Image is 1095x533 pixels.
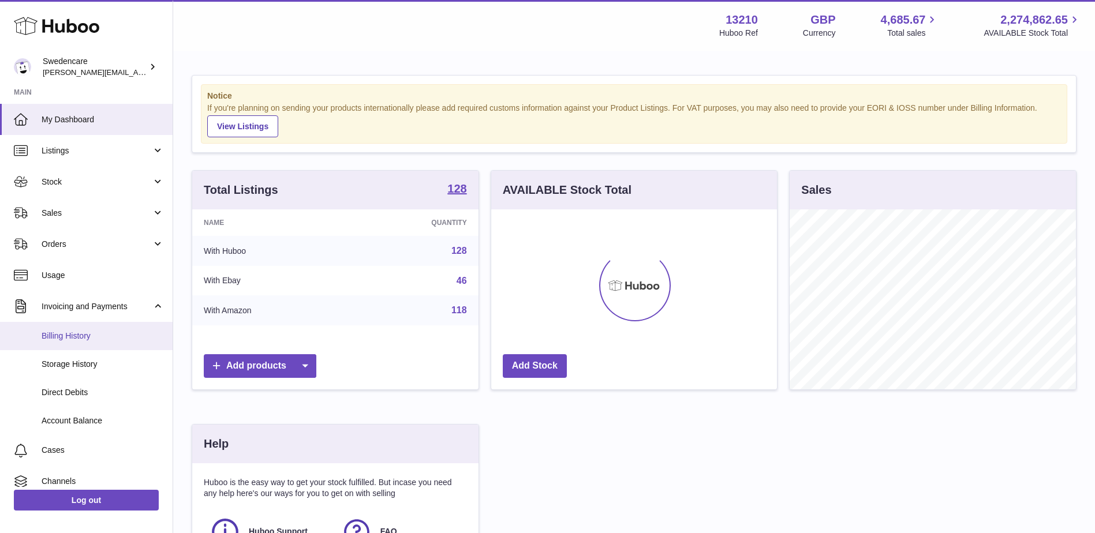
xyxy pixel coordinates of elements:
h3: Sales [801,182,831,198]
span: Usage [42,270,164,281]
a: 2,274,862.65 AVAILABLE Stock Total [984,12,1081,39]
span: Sales [42,208,152,219]
a: 46 [457,276,467,286]
td: With Amazon [192,295,349,325]
img: simon.shaw@swedencare.co.uk [14,58,31,76]
span: Account Balance [42,415,164,426]
strong: 128 [447,183,466,194]
a: Add Stock [503,354,567,378]
td: With Ebay [192,266,349,296]
div: Huboo Ref [719,28,758,39]
h3: AVAILABLE Stock Total [503,182,631,198]
a: 4,685.67 Total sales [881,12,939,39]
div: Currency [803,28,836,39]
span: [PERSON_NAME][EMAIL_ADDRESS][PERSON_NAME][DOMAIN_NAME] [43,67,293,77]
span: Invoicing and Payments [42,301,152,312]
strong: GBP [810,12,835,28]
a: Log out [14,490,159,511]
strong: Notice [207,91,1061,102]
span: 4,685.67 [881,12,926,28]
span: 2,274,862.65 [1000,12,1068,28]
span: Listings [42,145,152,156]
p: Huboo is the easy way to get your stock fulfilled. But incase you need any help here's our ways f... [204,477,467,499]
a: Add products [204,354,316,378]
a: 128 [451,246,467,256]
a: 118 [451,305,467,315]
span: My Dashboard [42,114,164,125]
h3: Help [204,436,229,452]
span: AVAILABLE Stock Total [984,28,1081,39]
strong: 13210 [726,12,758,28]
span: Cases [42,445,164,456]
span: Direct Debits [42,387,164,398]
th: Name [192,209,349,236]
div: Swedencare [43,56,147,78]
span: Billing History [42,331,164,341]
span: Orders [42,239,152,250]
h3: Total Listings [204,182,278,198]
td: With Huboo [192,236,349,266]
span: Stock [42,177,152,187]
span: Total sales [887,28,939,39]
th: Quantity [349,209,478,236]
span: Channels [42,476,164,487]
div: If you're planning on sending your products internationally please add required customs informati... [207,103,1061,137]
a: 128 [447,183,466,197]
span: Storage History [42,359,164,370]
a: View Listings [207,115,278,137]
